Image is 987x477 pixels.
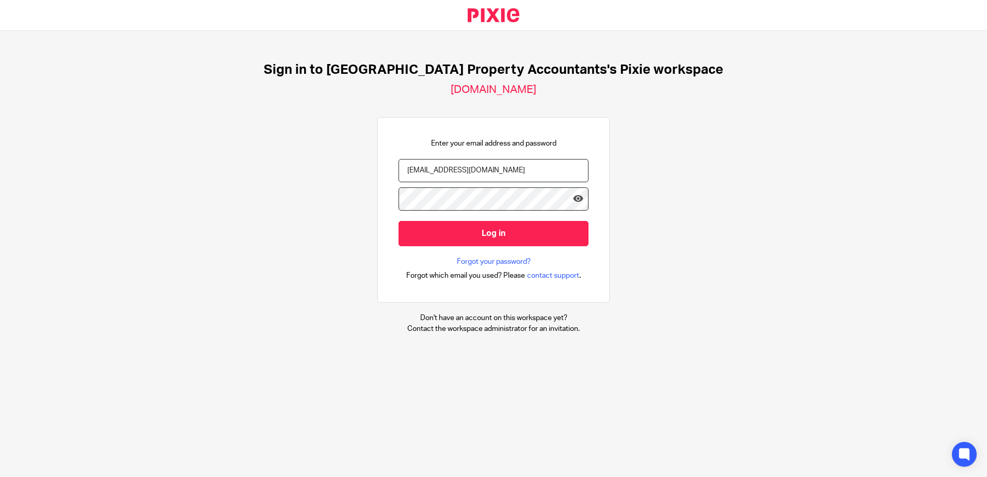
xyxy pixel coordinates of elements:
[451,83,536,97] h2: [DOMAIN_NAME]
[527,271,579,281] span: contact support
[431,138,556,149] p: Enter your email address and password
[264,62,723,78] h1: Sign in to [GEOGRAPHIC_DATA] Property Accountants's Pixie workspace
[399,159,588,182] input: name@example.com
[407,313,580,323] p: Don't have an account on this workspace yet?
[457,257,531,267] a: Forgot your password?
[406,269,581,281] div: .
[407,324,580,334] p: Contact the workspace administrator for an invitation.
[406,271,525,281] span: Forgot which email you used? Please
[399,221,588,246] input: Log in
